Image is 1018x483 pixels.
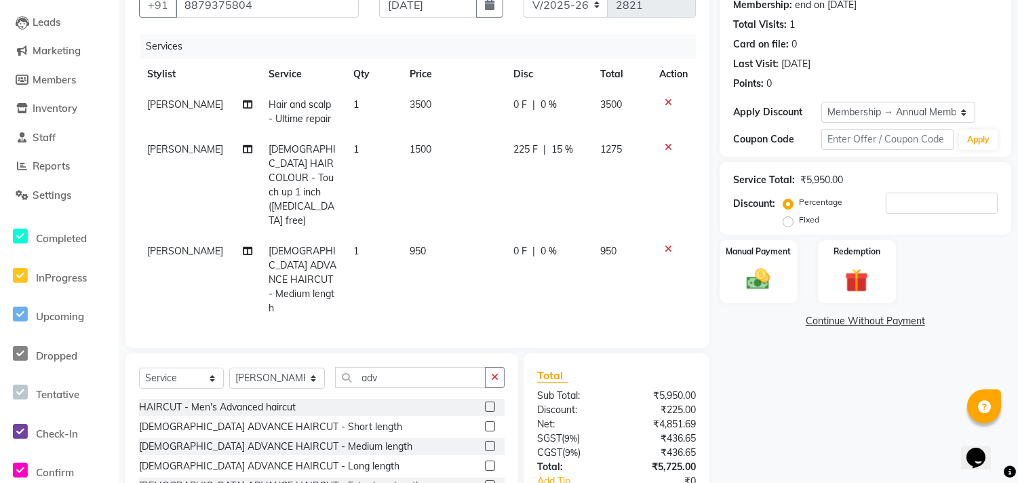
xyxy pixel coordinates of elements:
span: 1 [353,245,359,257]
div: ₹5,950.00 [616,389,706,403]
label: Percentage [799,196,842,208]
th: Price [402,59,505,90]
div: HAIRCUT - Men's Advanced haircut [139,400,296,414]
a: Continue Without Payment [722,314,1009,328]
iframe: chat widget [961,429,1004,469]
label: Redemption [834,246,880,258]
th: Total [592,59,650,90]
span: 9% [564,433,577,444]
div: 0 [766,77,772,91]
span: 0 F [513,244,527,258]
span: 1500 [410,143,431,155]
span: Upcoming [36,310,84,323]
div: Discount: [733,197,775,211]
div: 0 [791,37,797,52]
a: Reports [3,159,115,174]
span: 15 % [551,142,573,157]
div: Net: [527,417,616,431]
span: 9% [565,447,578,458]
span: | [543,142,546,157]
div: Last Visit: [733,57,779,71]
img: _cash.svg [739,266,777,293]
div: ₹4,851.69 [616,417,706,431]
span: Members [33,73,76,86]
img: _gift.svg [838,266,876,295]
span: Leads [33,16,60,28]
span: [DEMOGRAPHIC_DATA] HAIRCOLOUR - Touch up 1 inch ([MEDICAL_DATA] free) [269,143,336,227]
div: ₹436.65 [616,431,706,446]
a: Settings [3,188,115,204]
a: Leads [3,15,115,31]
span: [PERSON_NAME] [147,245,223,257]
span: Reports [33,159,70,172]
span: Settings [33,189,71,201]
span: 1 [353,98,359,111]
div: Apply Discount [733,105,821,119]
div: Services [140,34,706,59]
span: 3500 [600,98,622,111]
th: Service [260,59,345,90]
span: 0 % [541,98,557,112]
div: ( ) [527,431,616,446]
span: | [532,244,535,258]
span: [PERSON_NAME] [147,143,223,155]
a: Staff [3,130,115,146]
span: 1 [353,143,359,155]
span: Total [537,368,568,383]
button: Apply [959,130,998,150]
a: Inventory [3,101,115,117]
div: [DEMOGRAPHIC_DATA] ADVANCE HAIRCUT - Medium length [139,440,412,454]
span: Completed [36,232,87,245]
span: 0 % [541,244,557,258]
span: [PERSON_NAME] [147,98,223,111]
th: Qty [345,59,402,90]
div: Total Visits: [733,18,787,32]
th: Disc [505,59,592,90]
div: [DATE] [781,57,810,71]
span: Hair and scalp - Ultime repair [269,98,331,125]
span: Dropped [36,349,77,362]
th: Action [651,59,696,90]
span: 950 [600,245,616,257]
div: Card on file: [733,37,789,52]
div: ( ) [527,446,616,460]
div: Coupon Code [733,132,821,147]
div: Total: [527,460,616,474]
a: Members [3,73,115,88]
span: 1275 [600,143,622,155]
div: ₹5,725.00 [616,460,706,474]
div: Points: [733,77,764,91]
span: Marketing [33,44,81,57]
div: [DEMOGRAPHIC_DATA] ADVANCE HAIRCUT - Long length [139,459,399,474]
span: Staff [33,131,56,144]
div: Discount: [527,403,616,417]
span: Tentative [36,388,79,401]
span: 0 F [513,98,527,112]
label: Manual Payment [726,246,791,258]
a: Marketing [3,43,115,59]
span: | [532,98,535,112]
span: 950 [410,245,426,257]
div: Sub Total: [527,389,616,403]
span: [DEMOGRAPHIC_DATA] ADVANCE HAIRCUT - Medium length [269,245,336,314]
th: Stylist [139,59,260,90]
span: Confirm [36,466,74,479]
input: Search or Scan [335,367,486,388]
span: Inventory [33,102,77,115]
span: CGST [537,446,562,459]
div: [DEMOGRAPHIC_DATA] ADVANCE HAIRCUT - Short length [139,420,402,434]
span: SGST [537,432,562,444]
div: ₹5,950.00 [800,173,843,187]
span: InProgress [36,271,87,284]
span: Check-In [36,427,78,440]
label: Fixed [799,214,819,226]
span: 3500 [410,98,431,111]
div: ₹436.65 [616,446,706,460]
div: ₹225.00 [616,403,706,417]
div: 1 [789,18,795,32]
input: Enter Offer / Coupon Code [821,129,954,150]
span: 225 F [513,142,538,157]
div: Service Total: [733,173,795,187]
